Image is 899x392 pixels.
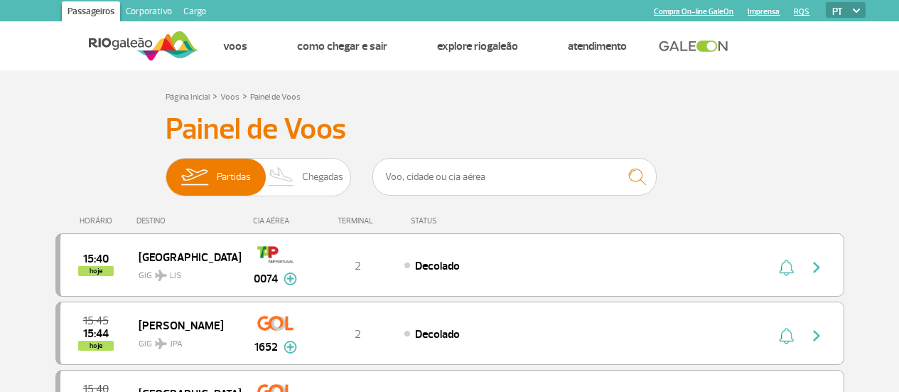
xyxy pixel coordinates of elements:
h3: Painel de Voos [166,112,734,147]
img: destiny_airplane.svg [155,270,167,281]
a: Passageiros [62,1,120,24]
span: [PERSON_NAME] [139,316,230,334]
a: Voos [220,92,239,102]
span: 2025-09-30 15:40:00 [83,254,109,264]
a: Explore RIOgaleão [437,39,518,53]
span: Decolado [415,327,460,341]
span: hoje [78,266,114,276]
span: 2 [355,259,361,273]
span: GIG [139,330,230,351]
span: Partidas [217,159,251,196]
img: slider-embarque [172,159,217,196]
span: 2025-09-30 15:44:00 [83,329,109,339]
span: hoje [78,341,114,351]
a: Corporativo [120,1,178,24]
a: Compra On-line GaleOn [654,7,733,16]
img: mais-info-painel-voo.svg [284,272,297,285]
span: GIG [139,262,230,282]
span: LIS [170,270,181,282]
a: Cargo [178,1,212,24]
img: mais-info-painel-voo.svg [284,341,297,354]
a: > [242,88,247,104]
div: STATUS [404,216,520,226]
a: > [212,88,217,104]
a: Como chegar e sair [297,39,387,53]
span: Chegadas [302,159,343,196]
a: RQS [794,7,809,16]
span: 2 [355,327,361,341]
a: Imprensa [748,7,780,16]
a: Voos [223,39,247,53]
a: Painel de Voos [250,92,301,102]
div: CIA AÉREA [240,216,311,226]
a: Página Inicial [166,92,210,102]
div: DESTINO [136,216,240,226]
span: 0074 [254,270,278,287]
input: Voo, cidade ou cia aérea [372,158,657,196]
img: destiny_airplane.svg [155,338,167,349]
img: slider-desembarque [261,159,303,196]
img: sino-painel-voo.svg [779,327,794,344]
span: 2025-09-30 15:45:00 [83,316,109,326]
span: JPA [170,338,183,351]
div: HORÁRIO [60,216,137,226]
span: [GEOGRAPHIC_DATA] [139,248,230,266]
span: Decolado [415,259,460,273]
a: Atendimento [568,39,627,53]
img: sino-painel-voo.svg [779,259,794,276]
span: 1652 [254,339,278,356]
img: seta-direita-painel-voo.svg [808,327,825,344]
img: seta-direita-painel-voo.svg [808,259,825,276]
div: TERMINAL [311,216,404,226]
